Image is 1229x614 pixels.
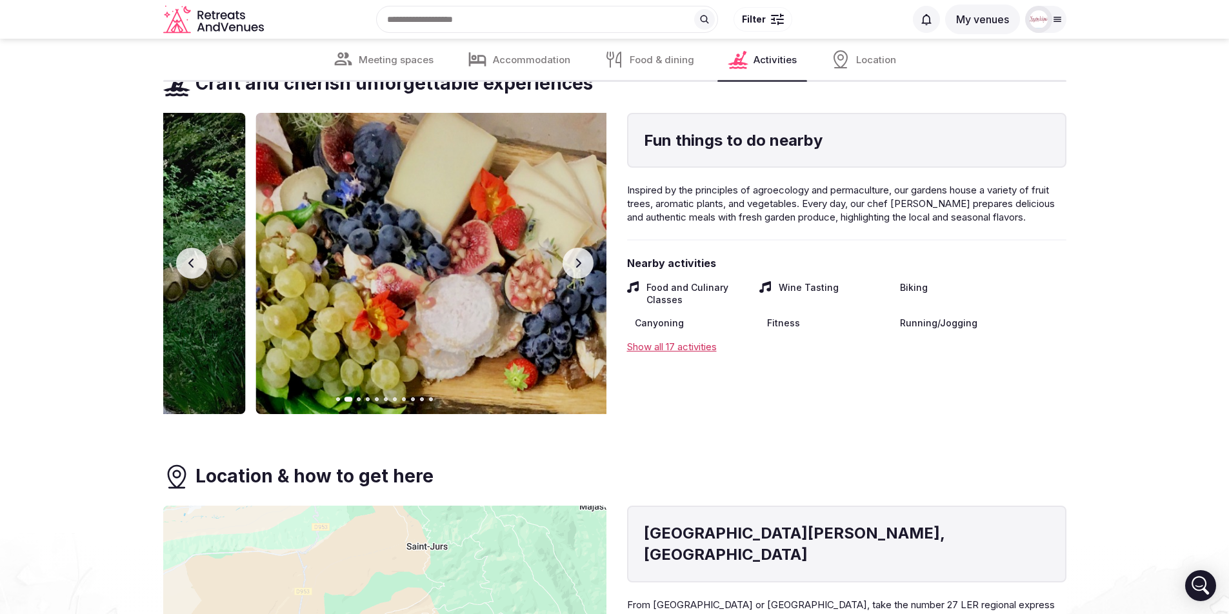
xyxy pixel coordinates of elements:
button: Go to slide 7 [393,397,397,401]
h3: Craft and cherish unforgettable experiences [195,71,593,96]
span: Food and Culinary Classes [646,281,750,306]
div: Show all 17 activities [627,340,1066,353]
span: Food & dining [630,53,694,66]
div: Open Intercom Messenger [1185,570,1216,601]
button: Filter [734,7,792,32]
button: Go to slide 4 [366,397,370,401]
span: Canyoning [635,317,684,330]
button: Go to slide 6 [384,397,388,401]
span: Biking [900,281,928,306]
button: Go to slide 11 [429,397,433,401]
span: Nearby activities [627,256,1066,270]
h4: Fun things to do nearby [644,130,1050,152]
button: My venues [945,5,1020,34]
span: Fitness [767,317,800,330]
svg: Retreats and Venues company logo [163,5,266,34]
span: Accommodation [493,53,570,66]
span: Meeting spaces [359,53,434,66]
button: Go to slide 3 [357,397,361,401]
span: Wine Tasting [779,281,839,306]
span: Filter [742,13,766,26]
button: Go to slide 5 [375,397,379,401]
button: Go to slide 2 [345,397,353,402]
a: Visit the homepage [163,5,266,34]
h4: [GEOGRAPHIC_DATA][PERSON_NAME], [GEOGRAPHIC_DATA] [644,522,1050,566]
span: Location [856,53,896,66]
img: lemonasteredesegries [1030,10,1048,28]
h3: Location & how to get here [195,464,434,489]
span: Running/Jogging [900,317,977,330]
span: Inspired by the principles of agroecology and permaculture, our gardens house a variety of fruit ... [627,184,1055,223]
button: Go to slide 1 [336,397,340,401]
button: Go to slide 8 [402,397,406,401]
button: Go to slide 9 [411,397,415,401]
a: My venues [945,13,1020,26]
span: Activities [754,53,797,66]
img: Gallery image 2 [255,113,699,414]
button: Go to slide 10 [420,397,424,401]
